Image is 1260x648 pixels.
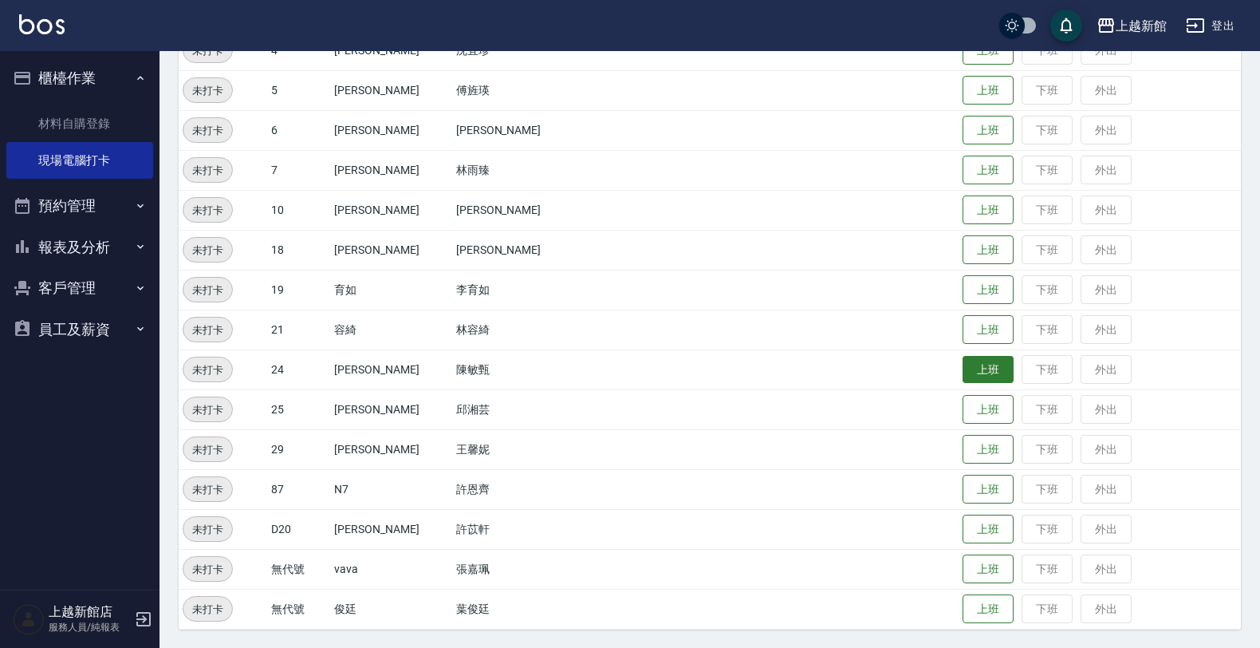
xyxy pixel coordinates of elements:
[267,549,330,589] td: 無代號
[49,620,130,634] p: 服務人員/純報表
[330,230,452,270] td: [PERSON_NAME]
[330,429,452,469] td: [PERSON_NAME]
[452,70,594,110] td: 傅旌瑛
[267,389,330,429] td: 25
[963,156,1014,185] button: 上班
[330,270,452,310] td: 育如
[267,310,330,350] td: 21
[13,603,45,635] img: Person
[267,469,330,509] td: 87
[330,350,452,389] td: [PERSON_NAME]
[183,561,232,578] span: 未打卡
[183,82,232,99] span: 未打卡
[452,469,594,509] td: 許恩齊
[330,190,452,230] td: [PERSON_NAME]
[963,515,1014,544] button: 上班
[6,142,153,179] a: 現場電腦打卡
[452,389,594,429] td: 邱湘芸
[49,604,130,620] h5: 上越新館店
[963,555,1014,584] button: 上班
[6,57,153,99] button: 櫃檯作業
[6,227,153,268] button: 報表及分析
[6,105,153,142] a: 材料自購登錄
[452,270,594,310] td: 李育如
[963,196,1014,225] button: 上班
[1116,16,1167,36] div: 上越新館
[267,70,330,110] td: 5
[183,441,232,458] span: 未打卡
[963,356,1014,384] button: 上班
[452,150,594,190] td: 林雨臻
[6,267,153,309] button: 客戶管理
[452,190,594,230] td: [PERSON_NAME]
[330,310,452,350] td: 容綺
[183,322,232,338] span: 未打卡
[183,362,232,378] span: 未打卡
[267,190,330,230] td: 10
[452,350,594,389] td: 陳敏甄
[963,116,1014,145] button: 上班
[267,350,330,389] td: 24
[330,70,452,110] td: [PERSON_NAME]
[1179,11,1241,41] button: 登出
[183,162,232,179] span: 未打卡
[452,509,594,549] td: 許苡軒
[452,230,594,270] td: [PERSON_NAME]
[267,110,330,150] td: 6
[1050,10,1082,41] button: save
[330,469,452,509] td: N7
[963,595,1014,624] button: 上班
[183,122,232,139] span: 未打卡
[267,509,330,549] td: D20
[6,309,153,350] button: 員工及薪資
[183,401,232,418] span: 未打卡
[963,76,1014,105] button: 上班
[330,110,452,150] td: [PERSON_NAME]
[183,481,232,498] span: 未打卡
[330,589,452,629] td: 俊廷
[6,185,153,227] button: 預約管理
[452,110,594,150] td: [PERSON_NAME]
[330,389,452,429] td: [PERSON_NAME]
[267,150,330,190] td: 7
[183,242,232,259] span: 未打卡
[963,395,1014,425] button: 上班
[963,235,1014,265] button: 上班
[267,230,330,270] td: 18
[1090,10,1173,42] button: 上越新館
[452,589,594,629] td: 葉俊廷
[963,315,1014,345] button: 上班
[963,275,1014,305] button: 上班
[183,601,232,618] span: 未打卡
[267,429,330,469] td: 29
[183,521,232,538] span: 未打卡
[452,549,594,589] td: 張嘉珮
[183,282,232,298] span: 未打卡
[330,509,452,549] td: [PERSON_NAME]
[452,429,594,469] td: 王馨妮
[452,310,594,350] td: 林容綺
[330,549,452,589] td: vava
[19,14,65,34] img: Logo
[267,270,330,310] td: 19
[963,475,1014,504] button: 上班
[330,150,452,190] td: [PERSON_NAME]
[267,589,330,629] td: 無代號
[963,435,1014,464] button: 上班
[183,202,232,219] span: 未打卡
